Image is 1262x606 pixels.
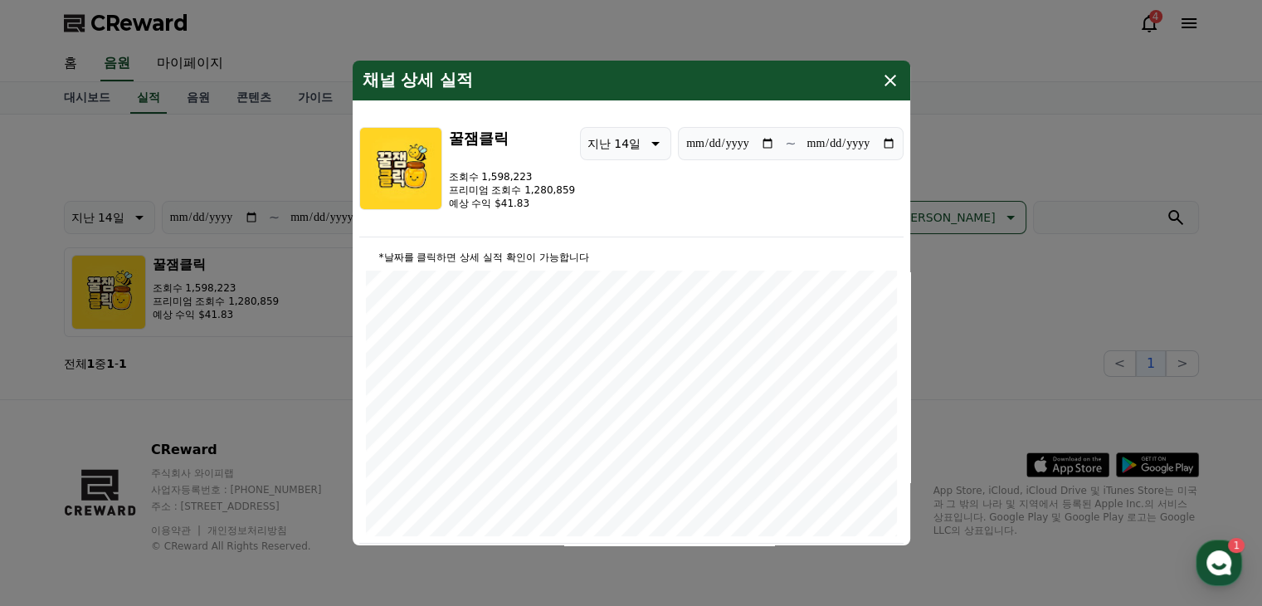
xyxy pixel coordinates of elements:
[52,493,62,506] span: 홈
[168,467,174,481] span: 1
[110,468,214,510] a: 1대화
[449,197,576,210] p: 예상 수익 $41.83
[449,183,576,197] p: 프리미엄 조회수 1,280,859
[580,127,671,160] button: 지난 14일
[256,493,276,506] span: 설정
[363,71,474,90] h4: 채널 상세 실적
[359,127,442,210] img: 꿀잼클릭
[5,468,110,510] a: 홈
[449,127,576,150] h3: 꿀잼클릭
[152,494,172,507] span: 대화
[366,251,897,264] p: *날짜를 클릭하면 상세 실적 확인이 가능합니다
[214,468,319,510] a: 설정
[587,132,641,155] p: 지난 14일
[353,61,910,545] div: modal
[449,170,576,183] p: 조회수 1,598,223
[785,134,796,154] p: ~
